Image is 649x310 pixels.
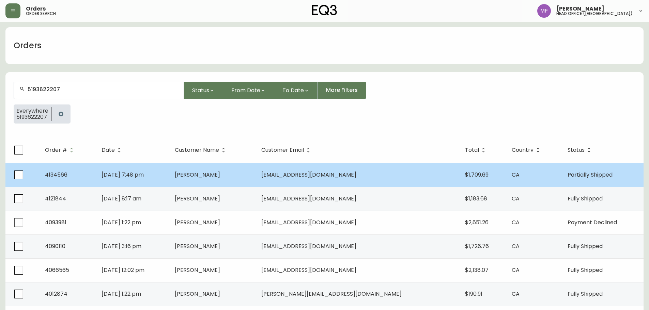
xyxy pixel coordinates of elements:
span: 4012874 [45,290,67,298]
span: Order # [45,147,76,153]
span: Everywhere [16,108,48,114]
span: $1,183.68 [465,195,487,202]
span: [DATE] 3:16 pm [102,242,141,250]
span: [DATE] 7:48 pm [102,171,144,179]
span: Customer Name [175,148,219,152]
span: Country [512,148,534,152]
span: To Date [282,86,304,95]
span: [EMAIL_ADDRESS][DOMAIN_NAME] [261,171,356,179]
span: [PERSON_NAME] [175,242,220,250]
input: Search [28,86,178,93]
span: Status [192,86,209,95]
span: Partially Shipped [568,171,613,179]
span: Status [568,148,585,152]
span: CA [512,171,520,179]
span: Date [102,147,124,153]
span: Fully Shipped [568,290,603,298]
span: 4066565 [45,266,69,274]
span: [EMAIL_ADDRESS][DOMAIN_NAME] [261,195,356,202]
span: More Filters [326,86,358,94]
h1: Orders [14,40,42,51]
span: $1,726.76 [465,242,489,250]
span: Total [465,147,488,153]
span: Fully Shipped [568,195,603,202]
span: [PERSON_NAME] [175,195,220,202]
span: Orders [26,6,46,12]
span: [EMAIL_ADDRESS][DOMAIN_NAME] [261,242,356,250]
span: 4090110 [45,242,65,250]
span: Country [512,147,542,153]
span: 4134566 [45,171,67,179]
span: [EMAIL_ADDRESS][DOMAIN_NAME] [261,266,356,274]
span: [PERSON_NAME] [175,290,220,298]
h5: head office ([GEOGRAPHIC_DATA]) [556,12,633,16]
span: [DATE] 1:22 pm [102,290,141,298]
span: Customer Email [261,147,313,153]
span: From Date [231,86,260,95]
button: To Date [274,82,318,99]
span: Order # [45,148,67,152]
span: [DATE] 8:17 am [102,195,141,202]
span: [PERSON_NAME] [175,266,220,274]
span: Total [465,148,479,152]
span: [PERSON_NAME] [556,6,604,12]
span: CA [512,195,520,202]
span: [PERSON_NAME] [175,171,220,179]
span: [PERSON_NAME] [175,218,220,226]
span: 4121844 [45,195,66,202]
span: $1,709.69 [465,171,489,179]
span: 4093981 [45,218,66,226]
span: CA [512,266,520,274]
span: Status [568,147,593,153]
span: CA [512,290,520,298]
button: From Date [223,82,274,99]
h5: order search [26,12,56,16]
button: More Filters [318,82,366,99]
span: $190.91 [465,290,482,298]
img: logo [312,5,337,16]
img: 91cf6c4ea787f0dec862db02e33d59b3 [537,4,551,18]
span: Date [102,148,115,152]
span: 5193622207 [16,114,48,120]
span: Payment Declined [568,218,617,226]
span: $2,138.07 [465,266,489,274]
span: CA [512,242,520,250]
span: [PERSON_NAME][EMAIL_ADDRESS][DOMAIN_NAME] [261,290,402,298]
span: [DATE] 1:22 pm [102,218,141,226]
span: [DATE] 12:02 pm [102,266,144,274]
span: Fully Shipped [568,242,603,250]
span: $2,651.26 [465,218,489,226]
button: Status [184,82,223,99]
span: Fully Shipped [568,266,603,274]
span: CA [512,218,520,226]
span: Customer Name [175,147,228,153]
span: [EMAIL_ADDRESS][DOMAIN_NAME] [261,218,356,226]
span: Customer Email [261,148,304,152]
